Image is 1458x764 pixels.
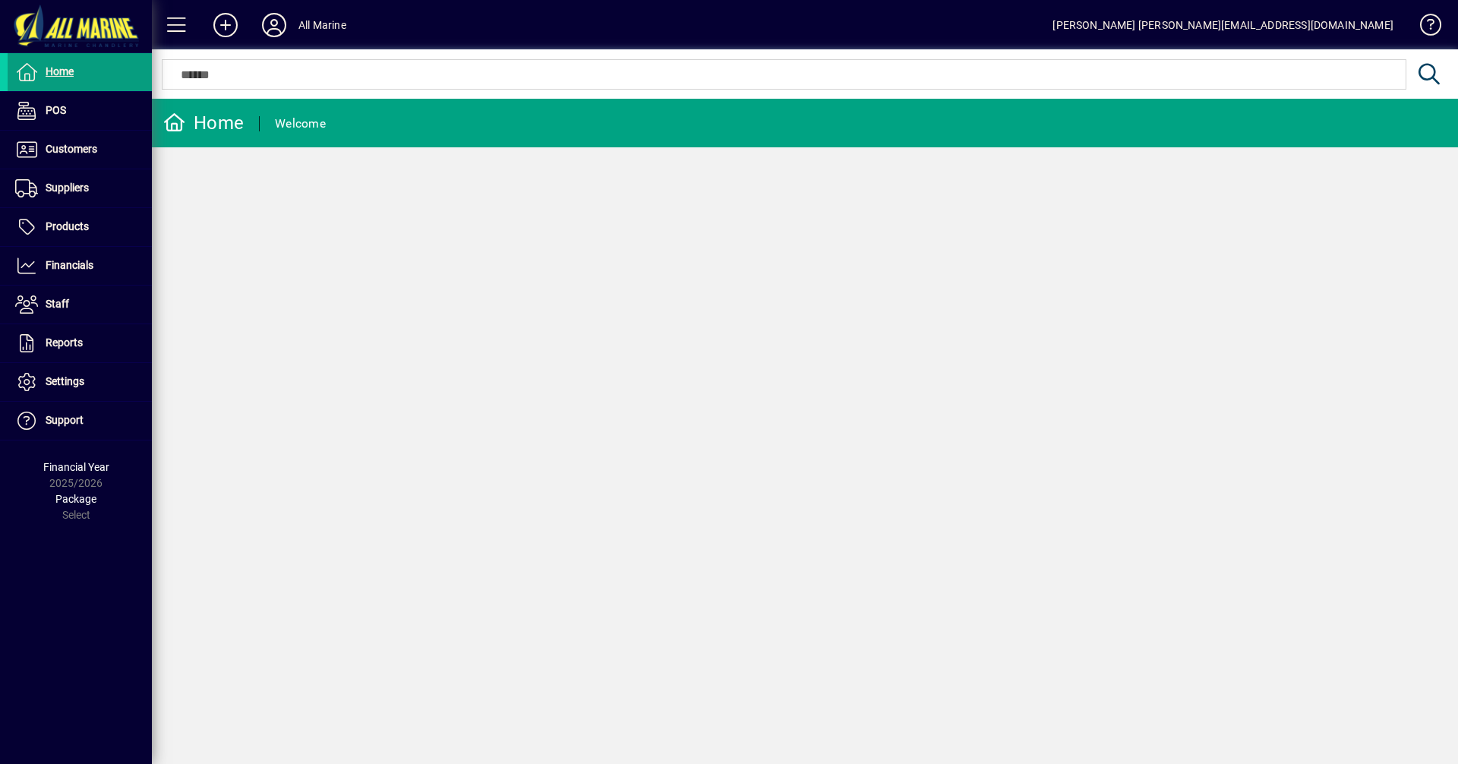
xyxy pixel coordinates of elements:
[163,111,244,135] div: Home
[298,13,346,37] div: All Marine
[46,104,66,116] span: POS
[46,220,89,232] span: Products
[46,375,84,387] span: Settings
[46,259,93,271] span: Financials
[55,493,96,505] span: Package
[250,11,298,39] button: Profile
[8,131,152,169] a: Customers
[8,92,152,130] a: POS
[8,324,152,362] a: Reports
[46,182,89,194] span: Suppliers
[46,65,74,77] span: Home
[46,336,83,349] span: Reports
[8,208,152,246] a: Products
[1409,3,1439,52] a: Knowledge Base
[201,11,250,39] button: Add
[8,247,152,285] a: Financials
[275,112,326,136] div: Welcome
[1052,13,1393,37] div: [PERSON_NAME] [PERSON_NAME][EMAIL_ADDRESS][DOMAIN_NAME]
[8,169,152,207] a: Suppliers
[8,402,152,440] a: Support
[46,143,97,155] span: Customers
[8,363,152,401] a: Settings
[46,298,69,310] span: Staff
[8,286,152,324] a: Staff
[43,461,109,473] span: Financial Year
[46,414,84,426] span: Support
